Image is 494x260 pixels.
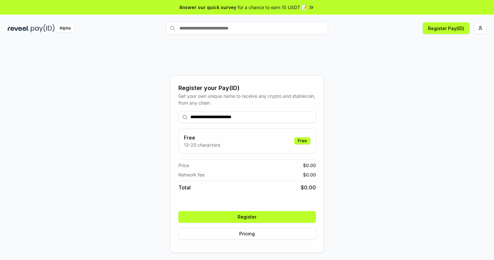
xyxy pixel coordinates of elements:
[301,184,316,191] span: $ 0.00
[238,4,307,11] span: for a chance to earn 10 USDT 📝
[294,137,310,144] div: Free
[178,184,191,191] span: Total
[423,22,469,34] button: Register Pay(ID)
[303,162,316,169] span: $ 0.00
[178,211,316,223] button: Register
[178,84,316,93] div: Register your Pay(ID)
[303,171,316,178] span: $ 0.00
[179,4,236,11] span: Answer our quick survey
[8,24,29,32] img: reveel_dark
[56,24,74,32] div: Alpha
[184,134,220,141] h3: Free
[184,141,220,148] p: 13-25 characters
[178,171,205,178] span: Network fee
[178,93,316,106] div: Get your own unique name to receive any crypto and stablecoin, from any chain
[31,24,55,32] img: pay_id
[178,228,316,240] button: Pricing
[178,162,189,169] span: Price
